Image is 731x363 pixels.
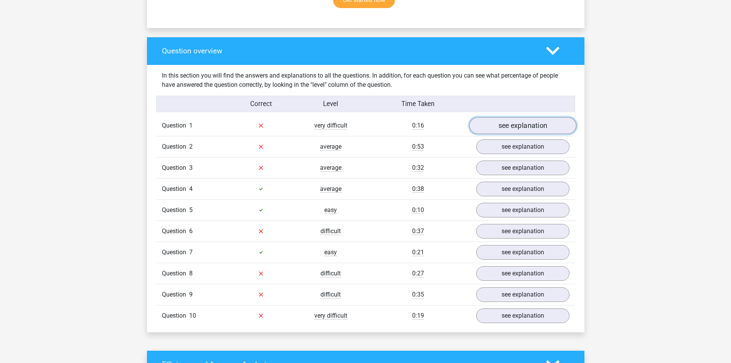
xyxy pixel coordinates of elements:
span: Question [162,311,189,320]
span: Question [162,121,189,130]
span: 0:21 [412,249,424,256]
span: 7 [189,249,193,256]
span: 0:38 [412,185,424,193]
span: 0:32 [412,164,424,172]
span: easy [324,249,337,256]
span: 9 [189,291,193,298]
span: difficult [320,270,341,277]
div: Time Taken [365,99,470,109]
div: Level [296,99,366,109]
span: 10 [189,312,196,319]
div: Correct [226,99,296,109]
span: 0:27 [412,270,424,277]
span: Question [162,206,189,215]
span: 1 [189,122,193,129]
span: Question [162,184,189,194]
span: Question [162,248,189,257]
span: 0:53 [412,143,424,151]
span: 0:10 [412,206,424,214]
a: see explanation [476,266,569,281]
span: average [320,185,342,193]
a: see explanation [476,287,569,302]
span: Question [162,290,189,299]
span: average [320,164,342,172]
span: easy [324,206,337,214]
span: 8 [189,270,193,277]
span: 4 [189,185,193,192]
span: 0:16 [412,122,424,129]
span: difficult [320,227,341,235]
span: 0:19 [412,312,424,320]
span: 3 [189,164,193,171]
div: In this section you will find the answers and explanations to all the questions. In addition, for... [156,71,575,90]
a: see explanation [476,245,569,260]
span: 5 [189,206,193,214]
span: Question [162,163,189,172]
a: see explanation [476,139,569,154]
span: Question [162,269,189,278]
span: difficult [320,291,341,298]
span: Question [162,227,189,236]
a: see explanation [476,182,569,196]
a: see explanation [476,161,569,175]
a: see explanation [469,117,576,134]
span: very difficult [314,122,347,129]
a: see explanation [476,203,569,217]
h4: Question overview [162,46,535,55]
span: 0:35 [412,291,424,298]
a: see explanation [476,224,569,239]
span: 6 [189,227,193,235]
span: very difficult [314,312,347,320]
a: see explanation [476,308,569,323]
span: Question [162,142,189,151]
span: 0:37 [412,227,424,235]
span: average [320,143,342,151]
span: 2 [189,143,193,150]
